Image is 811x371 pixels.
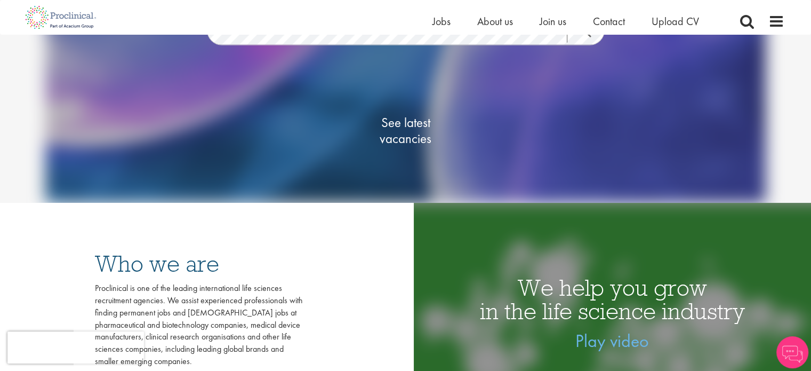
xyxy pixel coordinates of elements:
[7,331,144,364] iframe: reCAPTCHA
[776,336,808,368] img: Chatbot
[95,252,303,275] h3: Who we are
[652,14,699,28] a: Upload CV
[477,14,513,28] a: About us
[593,14,625,28] a: Contact
[432,14,451,28] a: Jobs
[540,14,566,28] a: Join us
[352,72,459,190] a: See latestvacancies
[575,329,649,352] a: Play video
[352,115,459,147] span: See latest vacancies
[95,282,303,368] div: Proclinical is one of the leading international life sciences recruitment agencies. We assist exp...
